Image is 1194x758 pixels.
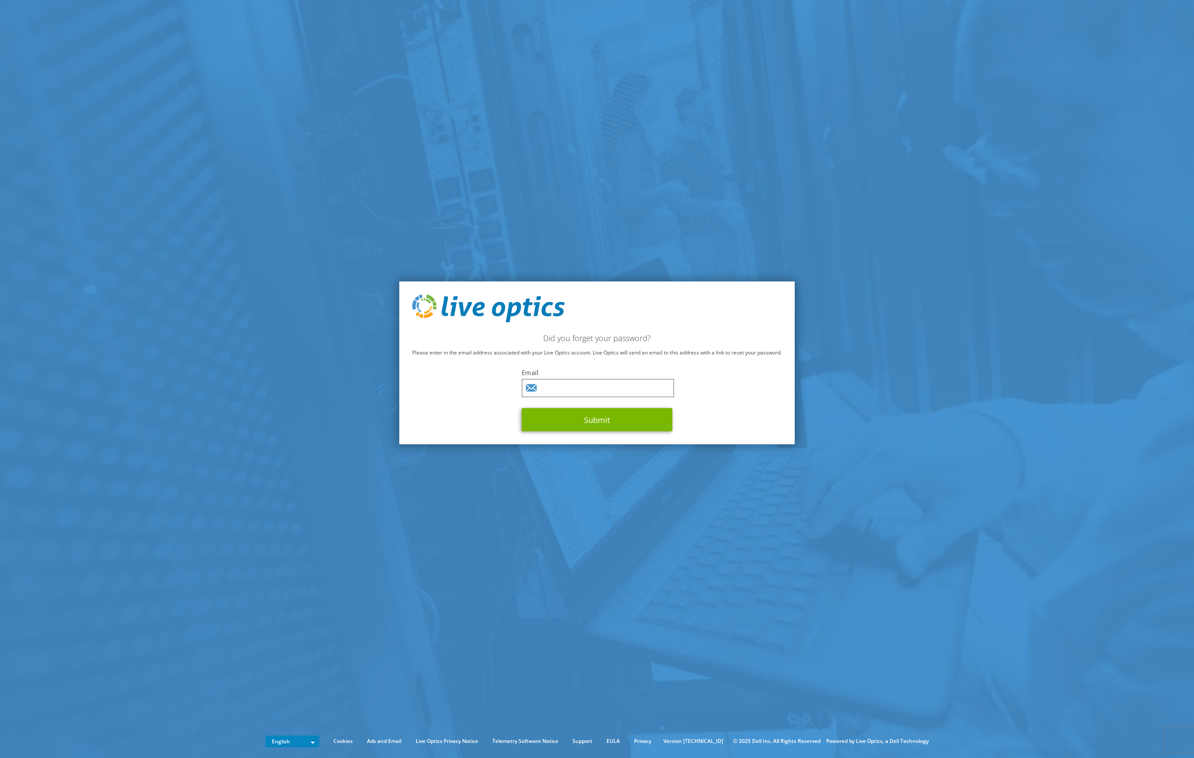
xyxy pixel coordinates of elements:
a: Privacy [628,736,658,746]
button: Submit [522,408,672,432]
a: Ads and Email [361,736,408,746]
a: Cookies [327,736,359,746]
li: Version [TECHNICAL_ID] [659,736,728,746]
a: Support [566,736,599,746]
a: EULA [600,736,626,746]
a: Telemetry Software Notice [486,736,565,746]
li: Powered by Live Optics, a Dell Technology [826,736,929,746]
a: Live Optics Privacy Notice [409,736,485,746]
li: © 2025 Dell Inc. All Rights Reserved [729,736,825,746]
p: Please enter in the email address associated with your Live Optics account. Live Optics will send... [412,348,782,357]
img: live_optics_svg.svg [412,294,565,323]
h2: Did you forget your password? [412,333,782,343]
label: Email [522,368,672,377]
